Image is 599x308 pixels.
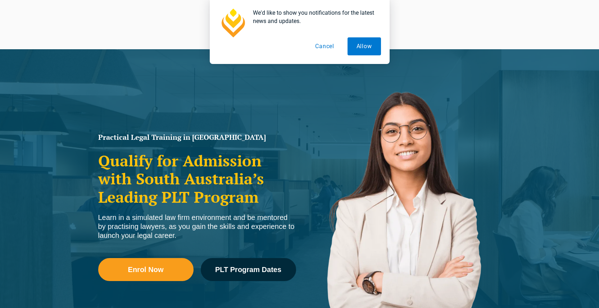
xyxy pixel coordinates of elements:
[98,152,296,206] h2: Qualify for Admission with South Australia’s Leading PLT Program
[218,9,247,37] img: notification icon
[98,134,296,141] h1: Practical Legal Training in [GEOGRAPHIC_DATA]
[306,37,343,55] button: Cancel
[98,213,296,240] div: Learn in a simulated law firm environment and be mentored by practising lawyers, as you gain the ...
[201,258,296,281] a: PLT Program Dates
[98,258,194,281] a: Enrol Now
[215,266,281,273] span: PLT Program Dates
[247,9,381,25] div: We'd like to show you notifications for the latest news and updates.
[348,37,381,55] button: Allow
[128,266,164,273] span: Enrol Now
